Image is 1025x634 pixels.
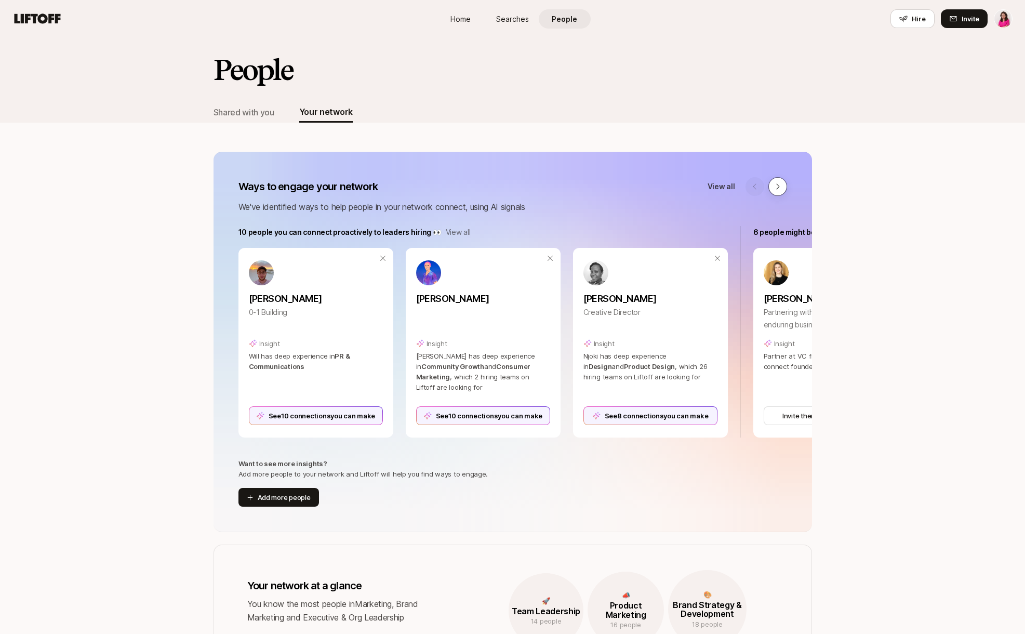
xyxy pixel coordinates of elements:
[435,9,487,29] a: Home
[753,226,848,239] p: 6 people might be hiring 🌱
[764,306,898,331] p: Partnering with founders to build enduring businesses
[583,260,608,285] img: 33f207b1_b18a_494d_993f_6cda6c0df701.jpg
[583,292,717,306] p: [PERSON_NAME]
[249,352,335,360] span: Will has deep experience in
[487,9,539,29] a: Searches
[594,338,615,349] p: Insight
[764,292,898,306] p: [PERSON_NAME]
[496,14,529,24] span: Searches
[509,596,583,606] p: 🚀
[238,179,378,194] p: Ways to engage your network
[259,338,280,349] p: Insight
[962,14,979,24] span: Invite
[416,285,550,306] a: [PERSON_NAME]
[588,619,664,630] p: 16 people
[583,352,667,371] span: Njoki has deep experience in
[416,352,535,371] span: [PERSON_NAME] has deep experience in
[299,105,353,118] div: Your network
[764,352,875,371] span: Partner at VC firm with potential to connect founders and talent
[416,373,529,391] span: , which 2 hiring teams on Liftoff are looking for
[421,362,484,371] span: Community Growth
[611,362,623,371] span: and
[238,200,787,214] p: We've identified ways to help people in your network connect, using AI signals
[247,597,423,624] p: You know the most people in Marketing, Brand Marketing and Executive & Org Leadership
[890,9,935,28] button: Hire
[583,306,717,319] p: Creative Director
[238,469,488,479] p: Add more people to your network and Liftoff will help you find ways to engage.
[249,285,383,306] a: [PERSON_NAME]
[941,9,988,28] button: Invite
[764,285,898,306] a: [PERSON_NAME]
[668,619,746,629] p: 18 people
[427,338,447,349] p: Insight
[416,292,550,306] p: [PERSON_NAME]
[912,14,926,24] span: Hire
[994,10,1012,28] img: Emma Frane
[624,362,675,371] span: Product Design
[416,260,441,285] img: 8cb77b6b_04d1_4d33_baff_42962a893d71.jpg
[764,406,898,425] button: Invite them to hire on Liftoff
[249,306,383,319] p: 0-1 Building
[588,601,664,619] p: Product Marketing
[994,9,1013,28] button: Emma Frane
[589,362,611,371] span: Design
[539,9,591,29] a: People
[247,578,423,593] p: Your network at a glance
[668,601,746,619] p: Brand Strategy & Development
[668,589,746,600] p: 🎨
[588,590,664,600] p: 📣
[238,226,442,239] p: 10 people you can connect proactively to leaders hiring 👀
[509,616,583,626] p: 14 people
[249,260,274,285] img: ACg8ocJgLS4_X9rs-p23w7LExaokyEoWgQo9BGx67dOfttGDosg=s160-c
[764,260,789,285] img: f4510198_47c3_4aa1_a56c_f8c503e0bab8.jpg
[299,102,353,123] button: Your network
[484,362,496,371] span: and
[509,607,583,616] p: Team Leadership
[552,14,577,24] span: People
[446,226,471,239] a: View all
[214,105,274,119] div: Shared with you
[214,54,292,85] h2: People
[238,458,327,469] p: Want to see more insights?
[583,285,717,306] a: [PERSON_NAME]
[214,102,274,123] button: Shared with you
[450,14,471,24] span: Home
[238,488,319,507] button: Add more people
[249,292,383,306] p: [PERSON_NAME]
[774,338,795,349] p: Insight
[708,180,735,193] a: View all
